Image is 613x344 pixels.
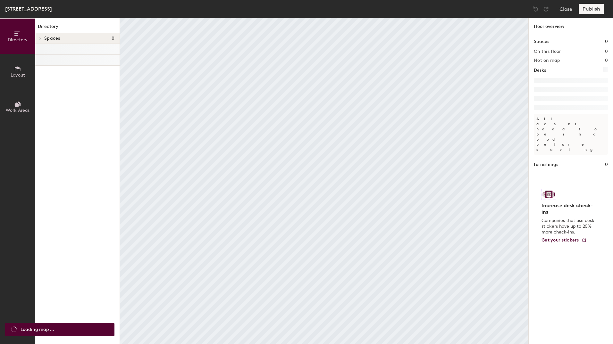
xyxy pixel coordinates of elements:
img: Sticker logo [542,189,556,200]
h2: 0 [605,58,608,63]
span: Layout [11,72,25,78]
h1: 0 [605,161,608,168]
h1: Floor overview [529,18,613,33]
h1: Directory [35,23,120,33]
h1: Desks [534,67,546,74]
img: Redo [543,6,549,12]
div: [STREET_ADDRESS] [5,5,52,13]
p: All desks need to be in a pod before saving [534,114,608,155]
h4: Increase desk check-ins [542,202,596,215]
h2: 0 [605,49,608,54]
button: Close [559,4,572,14]
a: Get your stickers [542,238,587,243]
span: 0 [112,36,114,41]
span: Spaces [44,36,60,41]
h1: Furnishings [534,161,558,168]
span: Get your stickers [542,237,579,243]
h1: Spaces [534,38,549,45]
h2: On this floor [534,49,561,54]
h2: Not on map [534,58,560,63]
span: Work Areas [6,108,29,113]
canvas: Map [120,18,528,344]
h1: 0 [605,38,608,45]
span: Directory [8,37,28,43]
p: Companies that use desk stickers have up to 25% more check-ins. [542,218,596,235]
img: Undo [533,6,539,12]
span: Loading map ... [21,326,54,333]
